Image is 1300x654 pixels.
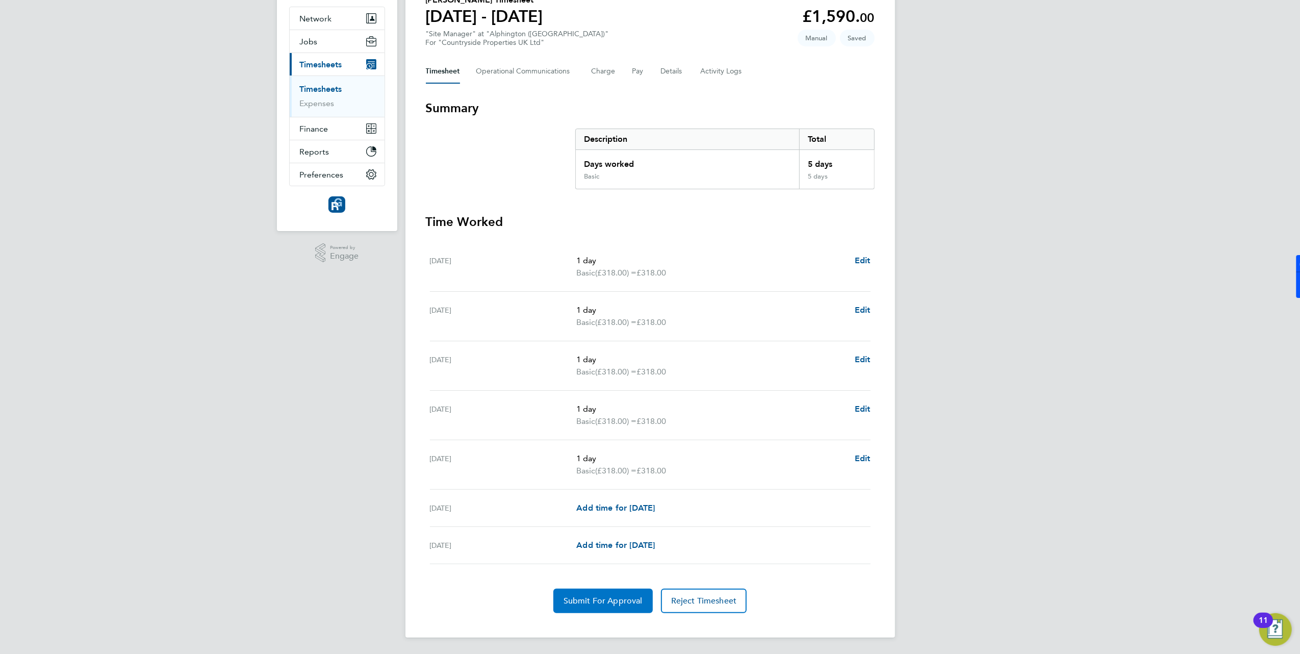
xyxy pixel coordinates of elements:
p: 1 day [576,452,846,465]
div: Summary [575,129,875,189]
button: Preferences [290,163,385,186]
span: Edit [855,355,871,364]
span: Powered by [330,243,359,252]
span: (£318.00) = [595,367,636,376]
span: Basic [576,316,595,329]
span: This timesheet is Saved. [840,30,875,46]
div: Days worked [576,150,800,172]
a: Edit [855,304,871,316]
p: 1 day [576,354,846,366]
div: 5 days [799,150,874,172]
a: Powered byEngage [315,243,359,263]
span: Add time for [DATE] [576,540,655,550]
p: 1 day [576,304,846,316]
span: Timesheets [300,60,342,69]
button: Charge [592,59,616,84]
span: Add time for [DATE] [576,503,655,513]
a: Go to home page [289,196,385,213]
div: Total [799,129,874,149]
h3: Time Worked [426,214,875,230]
button: Network [290,7,385,30]
div: Description [576,129,800,149]
button: Operational Communications [476,59,575,84]
span: Preferences [300,170,344,180]
div: Timesheets [290,76,385,117]
div: [DATE] [430,539,577,551]
button: Finance [290,117,385,140]
div: For "Countryside Properties UK Ltd" [426,38,609,47]
span: Network [300,14,332,23]
div: Basic [584,172,599,181]
span: £318.00 [636,466,666,475]
span: Submit For Approval [564,596,643,606]
div: [DATE] [430,354,577,378]
span: Basic [576,267,595,279]
a: Edit [855,354,871,366]
span: Basic [576,465,595,477]
div: [DATE] [430,304,577,329]
span: Edit [855,454,871,463]
a: Add time for [DATE] [576,502,655,514]
button: Details [661,59,684,84]
span: This timesheet was manually created. [798,30,836,46]
button: Reject Timesheet [661,589,747,613]
a: Add time for [DATE] [576,539,655,551]
span: £318.00 [636,367,666,376]
span: Edit [855,256,871,265]
app-decimal: £1,590. [803,7,875,26]
button: Activity Logs [701,59,744,84]
h1: [DATE] - [DATE] [426,6,543,27]
button: Open Resource Center, 11 new notifications [1259,613,1292,646]
span: Finance [300,124,328,134]
span: Reject Timesheet [671,596,737,606]
img: resourcinggroup-logo-retina.png [328,196,345,213]
button: Jobs [290,30,385,53]
span: (£318.00) = [595,466,636,475]
span: Reports [300,147,329,157]
span: Edit [855,305,871,315]
button: Timesheet [426,59,460,84]
button: Pay [632,59,645,84]
span: Edit [855,404,871,414]
a: Edit [855,255,871,267]
span: Engage [330,252,359,261]
h3: Summary [426,100,875,116]
span: (£318.00) = [595,268,636,278]
a: Edit [855,403,871,415]
a: Expenses [300,98,335,108]
p: 1 day [576,403,846,415]
div: 11 [1259,620,1268,634]
button: Reports [290,140,385,163]
div: [DATE] [430,403,577,427]
button: Timesheets [290,53,385,76]
div: 5 days [799,172,874,189]
span: (£318.00) = [595,317,636,327]
p: 1 day [576,255,846,267]
span: Jobs [300,37,318,46]
a: Timesheets [300,84,342,94]
span: £318.00 [636,416,666,426]
span: £318.00 [636,268,666,278]
span: Basic [576,366,595,378]
span: 00 [860,10,875,25]
a: Edit [855,452,871,465]
div: [DATE] [430,452,577,477]
button: Submit For Approval [553,589,653,613]
span: (£318.00) = [595,416,636,426]
section: Timesheet [426,100,875,613]
div: [DATE] [430,502,577,514]
span: Basic [576,415,595,427]
div: "Site Manager" at "Alphington ([GEOGRAPHIC_DATA])" [426,30,609,47]
span: £318.00 [636,317,666,327]
div: [DATE] [430,255,577,279]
